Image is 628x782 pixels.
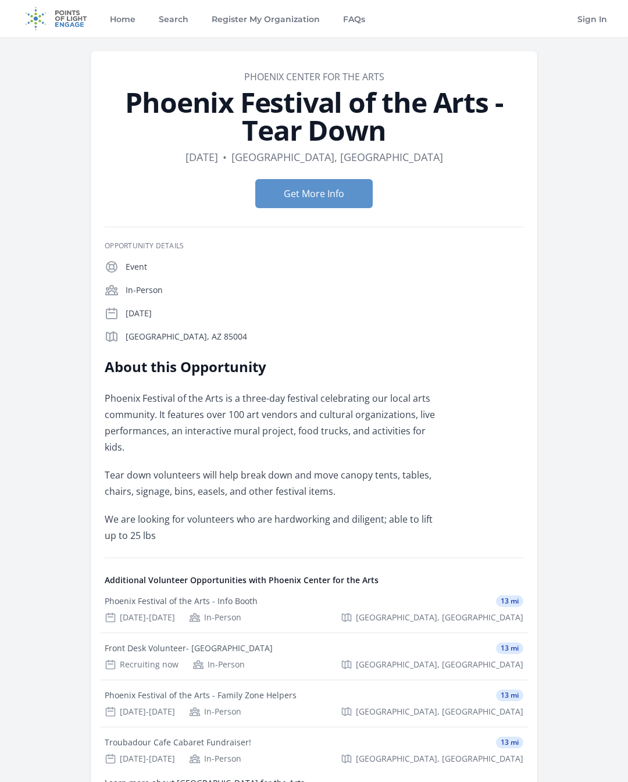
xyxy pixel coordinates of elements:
[496,690,523,701] span: 13 mi
[126,331,523,342] p: [GEOGRAPHIC_DATA], AZ 85004
[105,358,445,376] h2: About this Opportunity
[189,612,241,623] div: In-Person
[105,511,445,544] p: We are looking for volunteers who are hardworking and diligent; able to lift up to 25 lbs
[105,241,523,251] h3: Opportunity Details
[223,149,227,165] div: •
[189,706,241,717] div: In-Person
[100,633,528,680] a: Front Desk Volunteer- [GEOGRAPHIC_DATA] 13 mi Recruiting now In-Person [GEOGRAPHIC_DATA], [GEOGRA...
[105,467,445,499] p: Tear down volunteers will help break down and move canopy tents, tables, chairs, signage, bins, e...
[105,642,273,654] div: Front Desk Volunteer- [GEOGRAPHIC_DATA]
[126,261,523,273] p: Event
[105,574,523,586] h4: Additional Volunteer Opportunities with Phoenix Center for the Arts
[189,753,241,765] div: In-Person
[356,659,523,670] span: [GEOGRAPHIC_DATA], [GEOGRAPHIC_DATA]
[496,737,523,748] span: 13 mi
[255,179,373,208] button: Get More Info
[105,706,175,717] div: [DATE]-[DATE]
[231,149,443,165] dd: [GEOGRAPHIC_DATA], [GEOGRAPHIC_DATA]
[126,308,523,319] p: [DATE]
[126,284,523,296] p: In-Person
[105,88,523,144] h1: Phoenix Festival of the Arts - Tear Down
[192,659,245,670] div: In-Person
[496,595,523,607] span: 13 mi
[105,690,297,701] div: Phoenix Festival of the Arts - Family Zone Helpers
[105,737,251,748] div: Troubadour Cafe Cabaret Fundraiser!
[185,149,218,165] dd: [DATE]
[105,612,175,623] div: [DATE]-[DATE]
[105,659,179,670] div: Recruiting now
[244,70,384,83] a: Phoenix Center for the Arts
[105,390,445,455] p: Phoenix Festival of the Arts is a three-day festival celebrating our local arts community. It fea...
[105,753,175,765] div: [DATE]-[DATE]
[356,753,523,765] span: [GEOGRAPHIC_DATA], [GEOGRAPHIC_DATA]
[100,586,528,633] a: Phoenix Festival of the Arts - Info Booth 13 mi [DATE]-[DATE] In-Person [GEOGRAPHIC_DATA], [GEOGR...
[100,727,528,774] a: Troubadour Cafe Cabaret Fundraiser! 13 mi [DATE]-[DATE] In-Person [GEOGRAPHIC_DATA], [GEOGRAPHIC_...
[356,612,523,623] span: [GEOGRAPHIC_DATA], [GEOGRAPHIC_DATA]
[496,642,523,654] span: 13 mi
[356,706,523,717] span: [GEOGRAPHIC_DATA], [GEOGRAPHIC_DATA]
[105,595,258,607] div: Phoenix Festival of the Arts - Info Booth
[100,680,528,727] a: Phoenix Festival of the Arts - Family Zone Helpers 13 mi [DATE]-[DATE] In-Person [GEOGRAPHIC_DATA...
